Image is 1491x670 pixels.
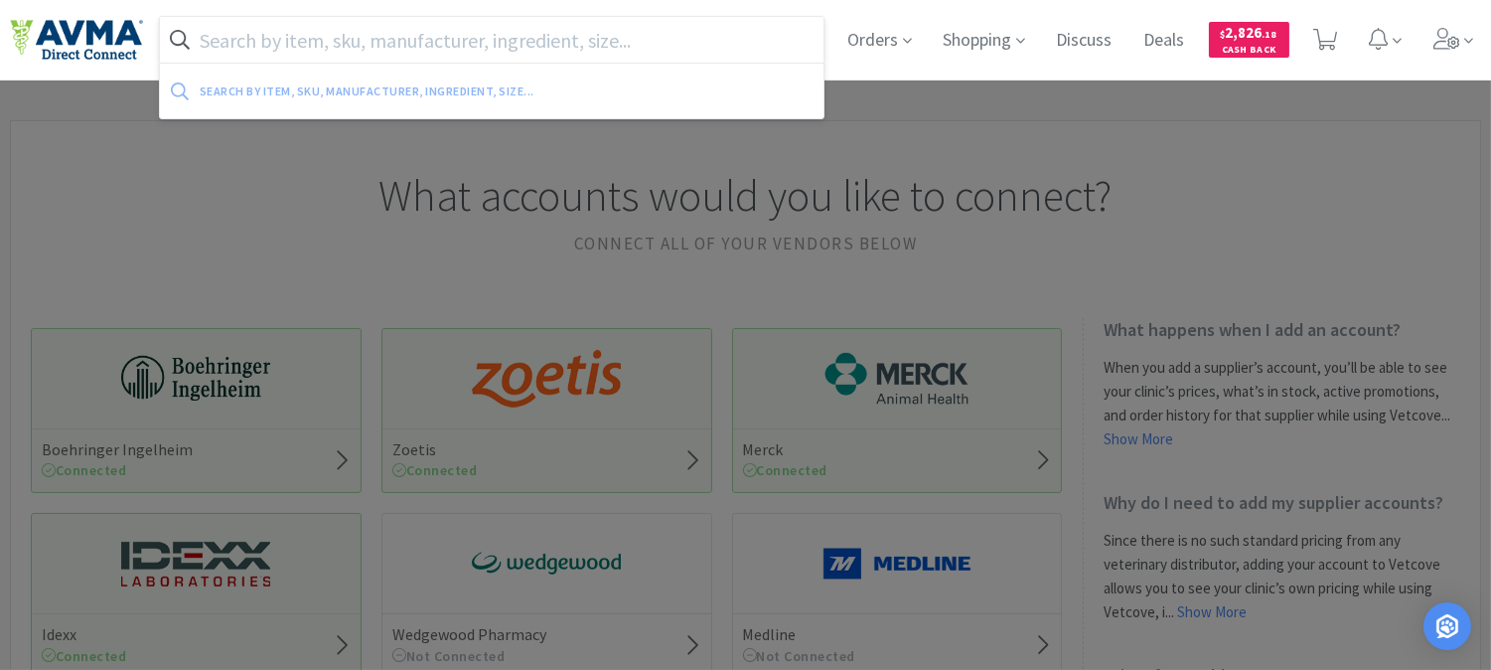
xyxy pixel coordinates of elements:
[1221,28,1226,41] span: $
[1423,602,1471,650] div: Open Intercom Messenger
[1221,45,1277,58] span: Cash Back
[160,17,823,63] input: Search by item, sku, manufacturer, ingredient, size...
[1136,32,1193,50] a: Deals
[200,76,672,106] div: Search by item, sku, manufacturer, ingredient, size...
[10,19,143,61] img: e4e33dab9f054f5782a47901c742baa9_102.png
[1049,32,1120,50] a: Discuss
[1209,13,1289,67] a: $2,826.18Cash Back
[1221,23,1277,42] span: 2,826
[1263,28,1277,41] span: . 18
